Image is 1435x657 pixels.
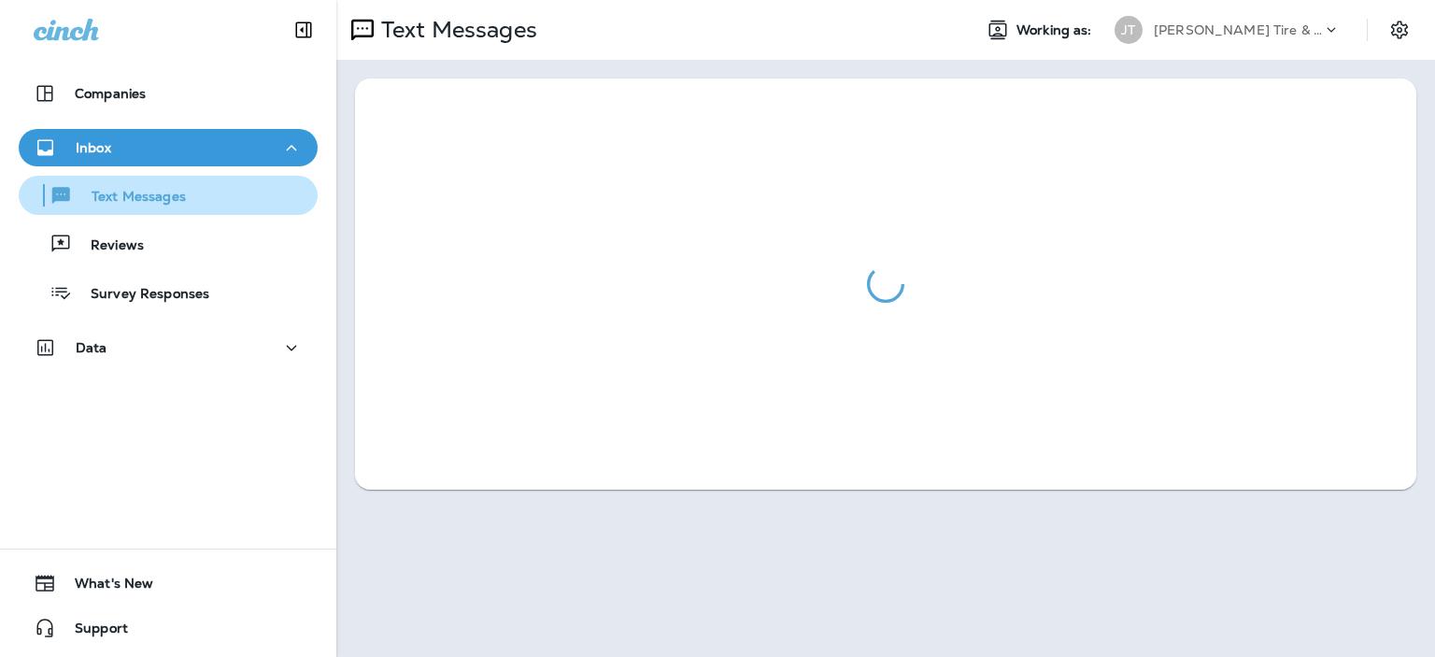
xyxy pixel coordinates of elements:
button: Support [19,609,318,647]
button: Settings [1383,13,1416,47]
div: JT [1115,16,1143,44]
p: [PERSON_NAME] Tire & Auto [1154,22,1322,37]
button: Companies [19,75,318,112]
p: Inbox [76,140,111,155]
p: Reviews [72,237,144,255]
button: Text Messages [19,176,318,215]
button: What's New [19,564,318,602]
p: Survey Responses [72,286,209,304]
p: Companies [75,86,146,101]
button: Survey Responses [19,273,318,312]
span: Support [56,621,128,643]
p: Text Messages [374,16,537,44]
button: Inbox [19,129,318,166]
p: Text Messages [73,189,186,207]
span: Working as: [1016,22,1096,38]
p: Data [76,340,107,355]
button: Reviews [19,224,318,264]
span: What's New [56,576,153,598]
button: Collapse Sidebar [277,11,330,49]
button: Data [19,329,318,366]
